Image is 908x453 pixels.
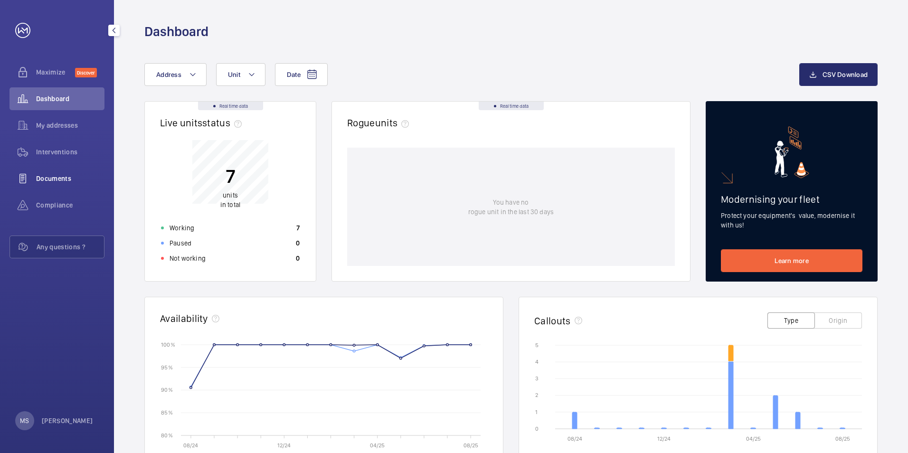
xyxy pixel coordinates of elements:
p: Protect your equipment's value, modernise it with us! [721,211,862,230]
div: Real time data [479,102,544,110]
text: 3 [535,375,539,382]
h2: Modernising your fleet [721,193,862,205]
p: 0 [296,254,300,263]
img: marketing-card.svg [775,126,809,178]
p: MS [20,416,29,425]
h2: Live units [160,117,246,129]
span: Dashboard [36,94,104,104]
span: CSV Download [823,71,868,78]
text: 85 % [161,409,173,416]
text: 12/24 [277,442,291,449]
p: 0 [296,238,300,248]
span: Documents [36,174,104,183]
span: Any questions ? [37,242,104,252]
text: 08/25 [835,435,850,442]
text: 100 % [161,341,175,348]
button: Origin [814,312,862,329]
div: Real time data [198,102,263,110]
text: 2 [535,392,538,398]
text: 04/25 [370,442,385,449]
span: Date [287,71,301,78]
span: Address [156,71,181,78]
span: status [202,117,246,129]
span: Unit [228,71,240,78]
text: 0 [535,425,539,432]
text: 95 % [161,364,173,370]
span: My addresses [36,121,104,130]
text: 1 [535,409,538,415]
p: Paused [170,238,191,248]
text: 12/24 [657,435,671,442]
h2: Availability [160,312,208,324]
button: Date [275,63,328,86]
span: Interventions [36,147,104,157]
p: in total [220,190,240,209]
h1: Dashboard [144,23,208,40]
p: You have no rogue unit in the last 30 days [468,198,554,217]
text: 5 [535,342,539,349]
text: 4 [535,359,539,365]
p: Not working [170,254,206,263]
span: units [375,117,413,129]
button: Address [144,63,207,86]
text: 08/24 [567,435,582,442]
button: CSV Download [799,63,878,86]
span: Compliance [36,200,104,210]
p: [PERSON_NAME] [42,416,93,425]
h2: Callouts [534,315,571,327]
span: Discover [75,68,97,77]
h2: Rogue [347,117,413,129]
text: 04/25 [746,435,761,442]
button: Type [767,312,815,329]
span: units [223,191,238,199]
text: 90 % [161,387,173,393]
text: 80 % [161,432,173,438]
a: Learn more [721,249,862,272]
p: 7 [296,223,300,233]
p: 7 [220,164,240,188]
text: 08/24 [183,442,198,449]
p: Working [170,223,194,233]
span: Maximize [36,67,75,77]
button: Unit [216,63,265,86]
text: 08/25 [463,442,478,449]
